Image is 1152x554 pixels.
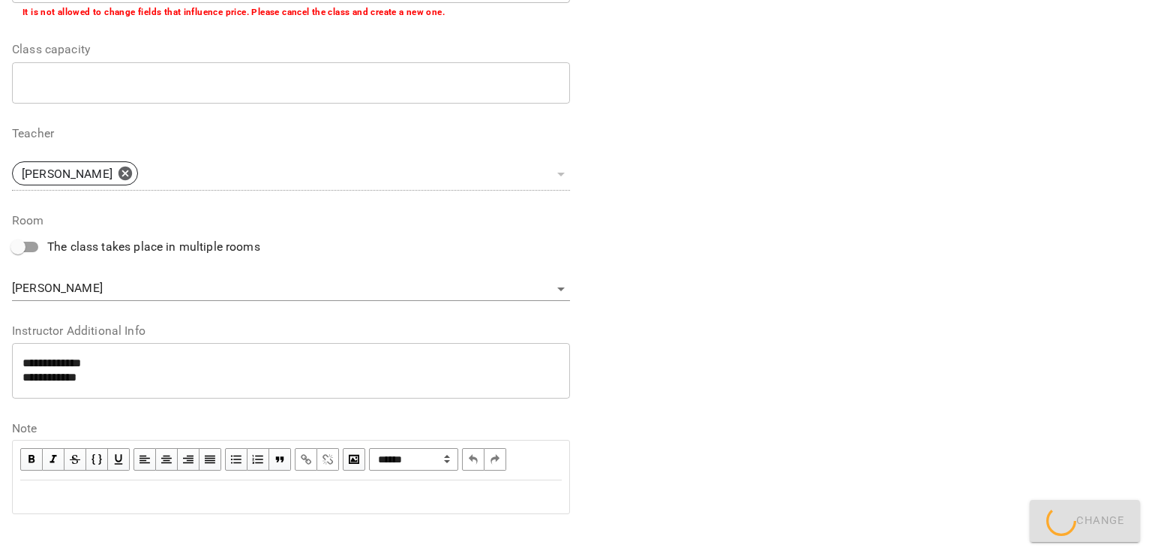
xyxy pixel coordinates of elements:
button: Italic [43,448,64,471]
div: [PERSON_NAME] [12,157,570,191]
span: The class takes place in multiple rooms [47,238,260,256]
label: Class capacity [12,44,570,56]
label: Teacher [12,128,570,140]
button: Monospace [86,448,108,471]
p: [PERSON_NAME] [22,165,112,183]
button: Align Left [133,448,156,471]
button: UL [225,448,247,471]
button: Redo [484,448,506,471]
b: It is not allowed to change fields that influence price. Please cancel the class and create a new... [22,7,445,17]
button: Align Right [178,448,199,471]
button: Blockquote [269,448,291,471]
label: Note [12,423,570,435]
button: OL [247,448,269,471]
label: Instructor Additional Info [12,325,570,337]
span: Normal [369,448,458,471]
div: [PERSON_NAME] [12,161,138,185]
label: Room [12,215,570,227]
div: [PERSON_NAME] [12,277,570,301]
button: Remove Link [317,448,339,471]
button: Undo [462,448,484,471]
select: Block type [369,448,458,471]
button: Bold [20,448,43,471]
button: Strikethrough [64,448,86,471]
div: Edit text [13,481,568,513]
button: Image [343,448,365,471]
button: Align Center [156,448,178,471]
button: Link [295,448,317,471]
button: Align Justify [199,448,221,471]
button: Underline [108,448,130,471]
